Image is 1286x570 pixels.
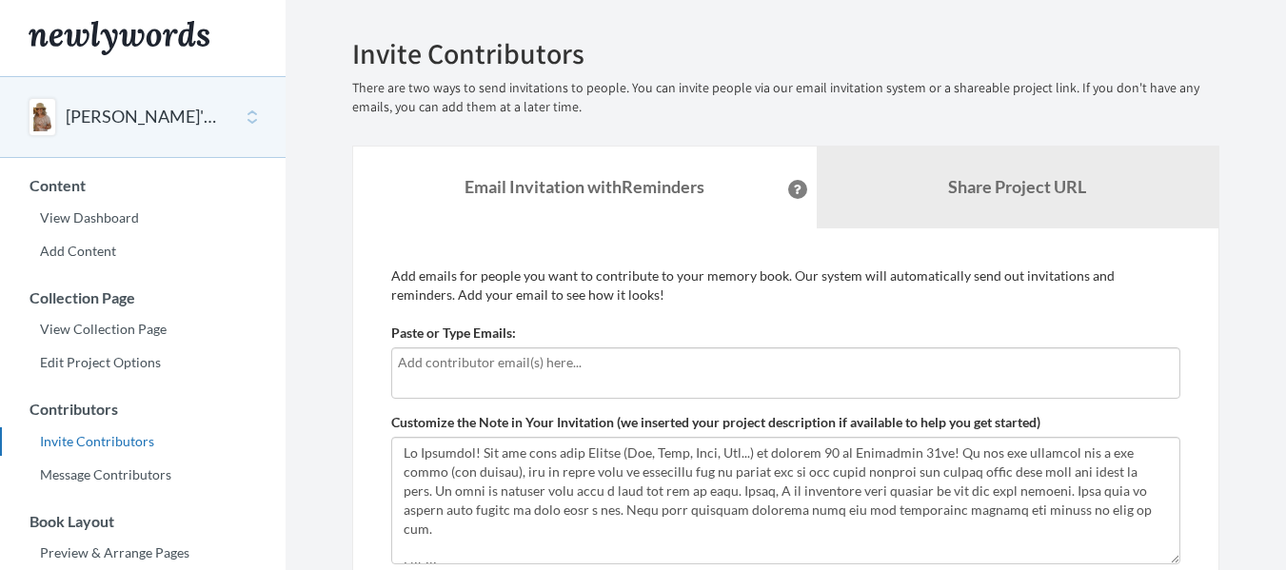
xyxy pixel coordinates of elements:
[1,289,286,306] h3: Collection Page
[66,105,220,129] button: [PERSON_NAME]'s 60th Birthday
[398,352,1174,373] input: Add contributor email(s) here...
[352,38,1219,69] h2: Invite Contributors
[391,324,516,343] label: Paste or Type Emails:
[948,176,1086,197] b: Share Project URL
[1,513,286,530] h3: Book Layout
[391,437,1180,564] textarea: Lo Ipsumdol! Sit ame cons adip Elitse (Doe, Temp, Inci, Utl...) et dolorem 90 al Enimadmin 31ve! ...
[391,266,1180,305] p: Add emails for people you want to contribute to your memory book. Our system will automatically s...
[352,79,1219,117] p: There are two ways to send invitations to people. You can invite people via our email invitation ...
[465,176,704,197] strong: Email Invitation with Reminders
[1,177,286,194] h3: Content
[29,21,209,55] img: Newlywords logo
[1,401,286,418] h3: Contributors
[391,413,1040,432] label: Customize the Note in Your Invitation (we inserted your project description if available to help ...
